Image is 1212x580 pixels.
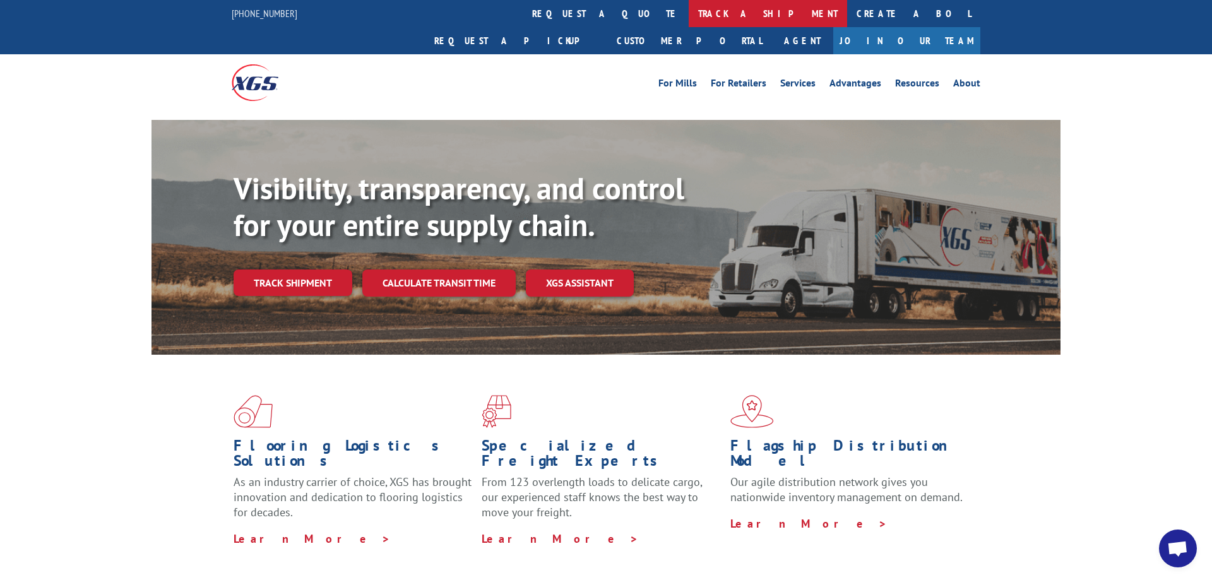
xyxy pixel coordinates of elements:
a: Track shipment [234,269,352,296]
a: About [953,78,980,92]
h1: Flagship Distribution Model [730,438,969,475]
span: As an industry carrier of choice, XGS has brought innovation and dedication to flooring logistics... [234,475,472,519]
img: xgs-icon-focused-on-flooring-red [482,395,511,428]
p: From 123 overlength loads to delicate cargo, our experienced staff knows the best way to move you... [482,475,720,531]
a: Advantages [829,78,881,92]
a: Learn More > [482,531,639,546]
img: xgs-icon-flagship-distribution-model-red [730,395,774,428]
a: For Mills [658,78,697,92]
a: For Retailers [711,78,766,92]
img: xgs-icon-total-supply-chain-intelligence-red [234,395,273,428]
a: XGS ASSISTANT [526,269,634,297]
a: Customer Portal [607,27,771,54]
a: Services [780,78,816,92]
a: Request a pickup [425,27,607,54]
a: [PHONE_NUMBER] [232,7,297,20]
a: Agent [771,27,833,54]
h1: Flooring Logistics Solutions [234,438,472,475]
a: Join Our Team [833,27,980,54]
b: Visibility, transparency, and control for your entire supply chain. [234,169,684,244]
a: Calculate transit time [362,269,516,297]
a: Learn More > [730,516,888,531]
div: Open chat [1159,530,1197,567]
a: Learn More > [234,531,391,546]
a: Resources [895,78,939,92]
span: Our agile distribution network gives you nationwide inventory management on demand. [730,475,963,504]
h1: Specialized Freight Experts [482,438,720,475]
